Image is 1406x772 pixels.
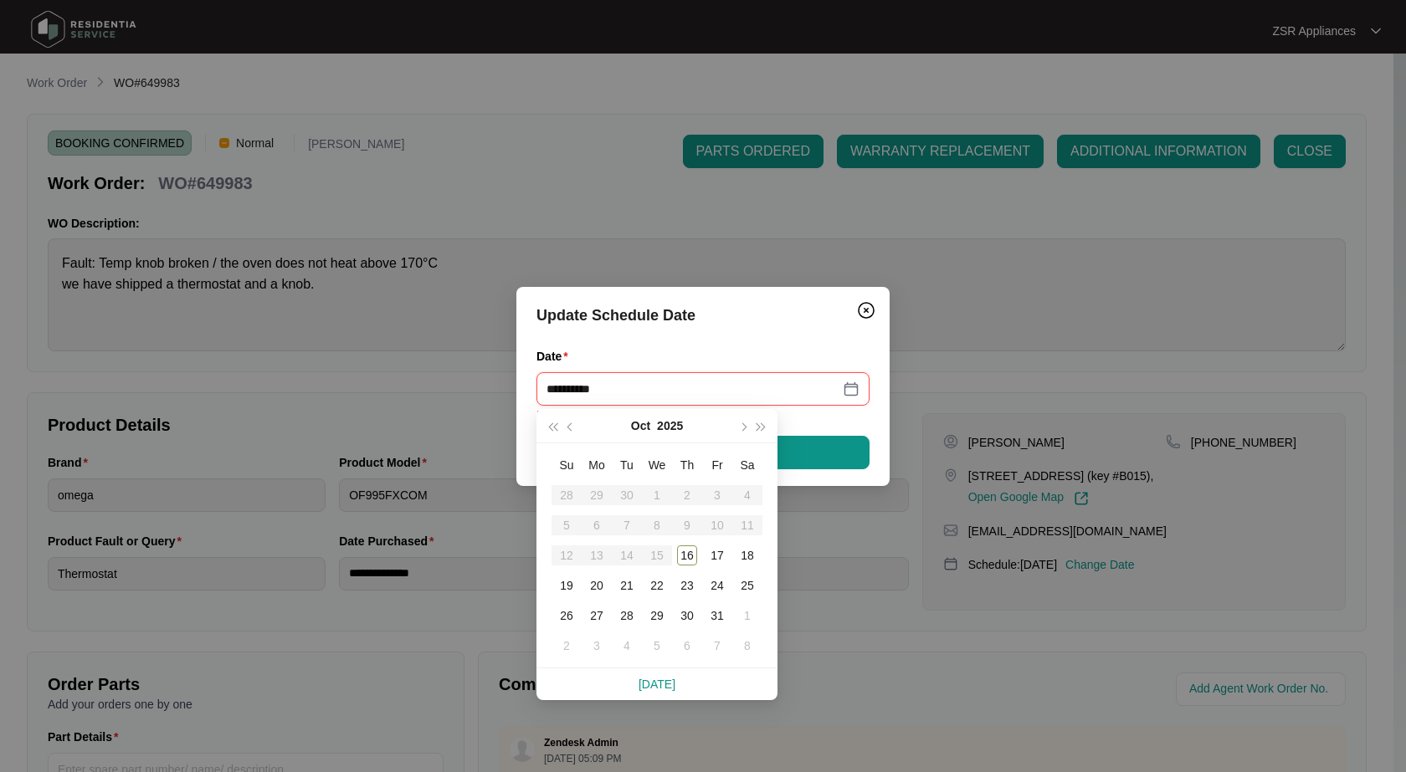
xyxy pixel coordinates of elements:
[732,570,762,601] td: 2025-10-25
[582,601,612,631] td: 2025-10-27
[612,601,642,631] td: 2025-10-28
[642,570,672,601] td: 2025-10-22
[612,570,642,601] td: 2025-10-21
[642,450,672,480] th: We
[557,606,577,626] div: 26
[672,631,702,661] td: 2025-11-06
[707,606,727,626] div: 31
[672,450,702,480] th: Th
[647,606,667,626] div: 29
[677,636,697,656] div: 6
[647,636,667,656] div: 5
[557,636,577,656] div: 2
[582,631,612,661] td: 2025-11-03
[732,601,762,631] td: 2025-11-01
[587,575,607,596] div: 20
[647,575,667,596] div: 22
[612,450,642,480] th: Tu
[587,636,607,656] div: 3
[737,636,757,656] div: 8
[536,304,870,327] div: Update Schedule Date
[856,300,876,320] img: closeCircle
[617,575,637,596] div: 21
[582,450,612,480] th: Mo
[707,545,727,565] div: 17
[631,409,650,442] button: Oct
[702,450,732,480] th: Fr
[702,631,732,661] td: 2025-11-07
[672,570,702,601] td: 2025-10-23
[546,380,839,398] input: Date
[617,606,637,626] div: 28
[677,545,697,565] div: 16
[552,570,582,601] td: 2025-10-19
[732,631,762,661] td: 2025-11-08
[737,545,757,565] div: 18
[642,631,672,661] td: 2025-11-05
[612,631,642,661] td: 2025-11-04
[552,631,582,661] td: 2025-11-02
[617,636,637,656] div: 4
[587,606,607,626] div: 27
[737,575,757,596] div: 25
[672,601,702,631] td: 2025-10-30
[702,540,732,570] td: 2025-10-17
[552,601,582,631] td: 2025-10-26
[642,601,672,631] td: 2025-10-29
[552,450,582,480] th: Su
[707,575,727,596] div: 24
[677,575,697,596] div: 23
[677,606,697,626] div: 30
[702,601,732,631] td: 2025-10-31
[639,677,675,691] a: [DATE]
[536,348,575,365] label: Date
[732,450,762,480] th: Sa
[732,540,762,570] td: 2025-10-18
[672,540,702,570] td: 2025-10-16
[737,606,757,626] div: 1
[853,297,880,324] button: Close
[657,409,683,442] button: 2025
[536,406,870,424] div: Please enter your date.
[582,570,612,601] td: 2025-10-20
[702,570,732,601] td: 2025-10-24
[707,636,727,656] div: 7
[557,575,577,596] div: 19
